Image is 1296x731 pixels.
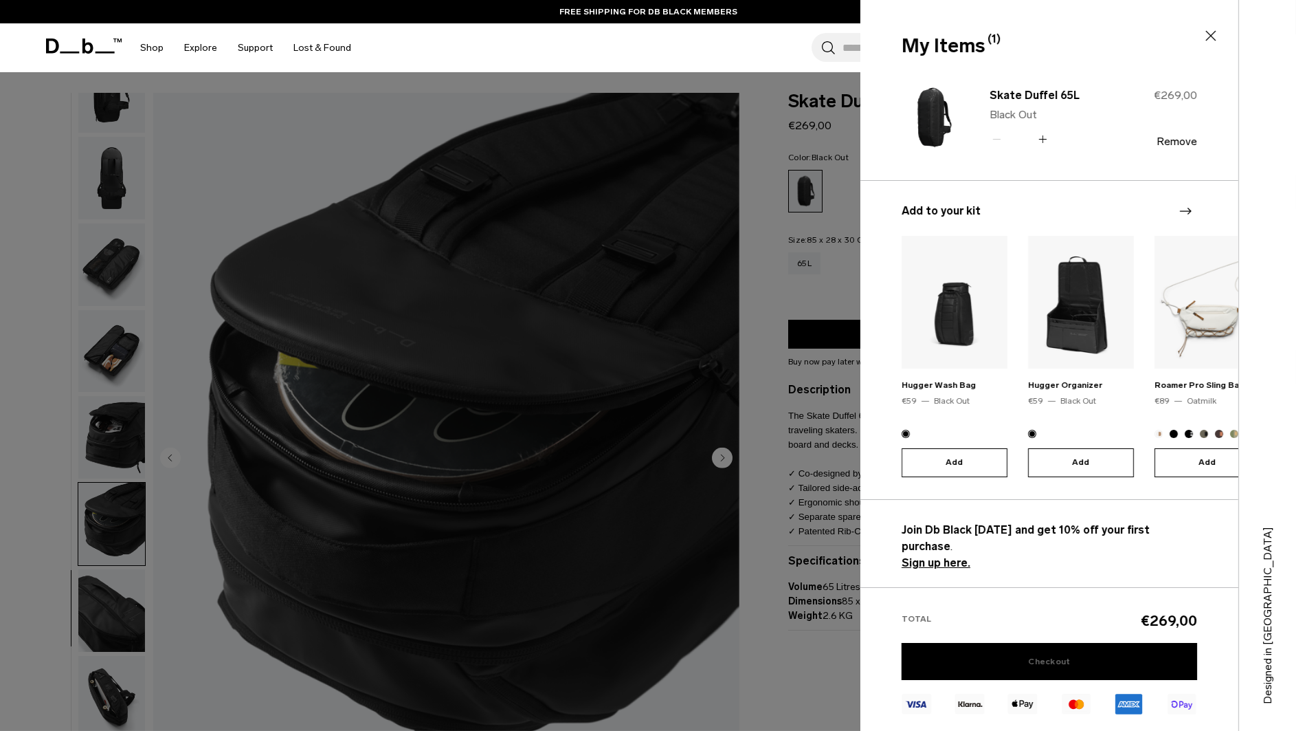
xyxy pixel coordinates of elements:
[902,430,910,438] button: Black Out
[902,236,1007,369] img: Hugger Wash Bag Black Out
[1028,396,1043,406] span: €59
[1028,236,1134,369] img: Hugger Organizer Black Out
[238,23,273,72] a: Support
[990,107,1110,123] p: Black Out
[140,23,164,72] a: Shop
[902,523,1150,553] strong: Join Db Black [DATE] and get 10% off your first purchase
[293,23,351,72] a: Lost & Found
[1154,380,1257,390] a: Roamer Pro Sling Bag 6L
[902,643,1197,680] a: Checkout
[130,23,361,72] nav: Main Navigation
[1060,395,1096,407] div: Black Out
[184,23,217,72] a: Explore
[902,448,1007,477] button: Add to Cart
[1028,430,1036,438] button: Black Out
[1154,236,1260,369] img: Roamer Pro Sling Bag 6L Oatmilk
[1187,395,1216,407] div: Oatmilk
[1260,498,1276,704] p: Designed in [GEOGRAPHIC_DATA]
[1141,612,1197,629] span: €269,00
[902,203,1197,219] h3: Add to your kit
[1154,89,1197,102] span: €269,00
[1154,448,1260,477] button: Add to Cart
[902,380,976,390] a: Hugger Wash Bag
[1215,430,1223,438] button: Homegrown with Lu
[1028,380,1102,390] a: Hugger Organizer
[1176,196,1194,226] div: Next slide
[902,556,970,569] a: Sign up here.
[902,396,917,406] span: €59
[934,395,970,407] div: Black Out
[1200,430,1208,438] button: Forest Green
[987,31,1001,47] span: (1)
[1154,430,1163,438] button: Oatmilk
[1185,430,1193,438] button: Charcoal Grey
[902,32,1194,61] div: My Items
[1230,430,1238,438] button: Db x Beyond Medals
[902,522,1197,571] p: .
[990,87,1110,104] a: Skate Duffel 65L
[1028,448,1134,477] button: Add to Cart
[902,77,968,158] img: Skate Duffel 65L - Black Out
[1157,135,1197,148] button: Remove
[902,614,931,624] span: Total
[1154,396,1170,406] span: €89
[1170,430,1178,438] button: Black Out
[559,6,737,18] a: FREE SHIPPING FOR DB BLACK MEMBERS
